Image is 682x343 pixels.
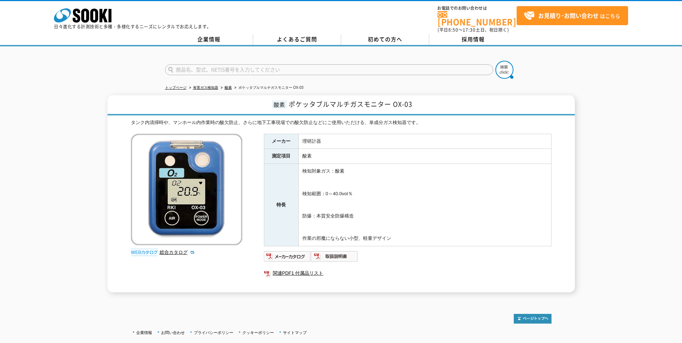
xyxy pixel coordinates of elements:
a: トップページ [165,86,187,90]
strong: お見積り･お問い合わせ [538,11,599,20]
a: 総合カタログ [160,250,195,255]
a: お問い合わせ [161,330,185,335]
img: ポケッタブルマルチガスモニター OX-03 [131,134,242,245]
a: よくあるご質問 [253,34,341,45]
a: クッキーポリシー [242,330,274,335]
span: 酸素 [272,100,287,109]
img: btn_search.png [495,61,513,79]
p: 日々進化する計測技術と多種・多様化するニーズにレンタルでお応えします。 [54,24,211,29]
a: 酸素 [225,86,232,90]
a: メーカーカタログ [264,255,311,261]
li: ポケッタブルマルチガスモニター OX-03 [233,84,304,92]
span: 8:50 [448,27,458,33]
a: 有害ガス検知器 [193,86,218,90]
a: お見積り･お問い合わせはこちら [517,6,628,25]
a: 初めての方へ [341,34,429,45]
th: 測定項目 [264,149,298,164]
a: [PHONE_NUMBER] [438,11,517,26]
a: 取扱説明書 [311,255,358,261]
span: 17:30 [463,27,476,33]
a: 企業情報 [165,34,253,45]
img: webカタログ [131,249,158,256]
img: トップページへ [514,314,551,324]
a: 採用情報 [429,34,517,45]
div: タンク内清掃時や、マンホール内作業時の酸欠防止、さらに地下工事現場での酸欠防止などにご使用いただける、単成分ガス検知器です。 [131,119,551,127]
span: はこちら [524,10,620,21]
img: 取扱説明書 [311,251,358,262]
a: 関連PDF1 付属品リスト [264,269,551,278]
a: サイトマップ [283,330,307,335]
img: メーカーカタログ [264,251,311,262]
span: (平日 ～ 土日、祝日除く) [438,27,509,33]
input: 商品名、型式、NETIS番号を入力してください [165,64,493,75]
td: 検知対象ガス：酸素 検知範囲：0～40.0vol％ 防爆：本質安全防爆構造 作業の邪魔にならない小型、軽量デザイン [298,164,551,246]
th: メーカー [264,134,298,149]
a: プライバシーポリシー [194,330,233,335]
th: 特長 [264,164,298,246]
a: 企業情報 [136,330,152,335]
span: お電話でのお問い合わせは [438,6,517,10]
span: ポケッタブルマルチガスモニター OX-03 [289,99,412,109]
td: 理研計器 [298,134,551,149]
span: 初めての方へ [368,35,402,43]
td: 酸素 [298,149,551,164]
